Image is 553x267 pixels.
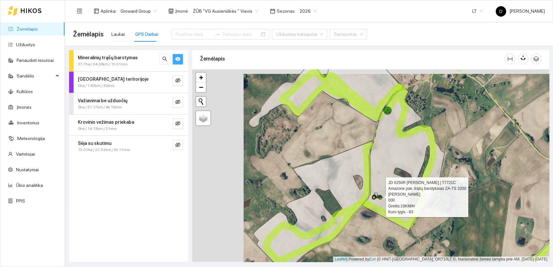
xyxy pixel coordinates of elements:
[175,99,180,105] span: eye-invisible
[173,119,183,129] button: eye-invisible
[73,29,104,39] span: Žemėlapis
[78,126,117,132] span: 0ha / 14.13km / 21min
[135,31,158,38] div: GPS Darbai
[16,198,25,204] a: PPIS
[78,147,130,153] span: 13.01ha / 22.52km / 3h 11min
[69,115,188,136] div: Krovinio vežimas priekaba0ha / 14.13km / 21mineye-invisible
[16,183,43,188] a: Ūkio analitika
[505,54,515,64] button: column-width
[78,141,111,146] strong: Sėja su skutimu
[176,31,212,38] input: Pradžios data
[335,257,347,261] a: Leaflet
[111,31,125,38] div: Laukai
[196,73,206,82] a: Zoom in
[199,83,203,91] span: −
[196,82,206,92] a: Zoom out
[78,61,128,67] span: 37.7ha / 34.36km / 1h 31min
[175,56,180,63] span: eye
[175,78,180,84] span: eye-invisible
[333,257,549,262] div: | Powered by © HNIT-[GEOGRAPHIC_DATA]; ORT10LT ©, Nacionalinė žemės tarnyba prie AM, [DATE]-[DATE]
[17,69,54,82] span: Sandėlis
[196,97,206,106] button: Initiate a new search
[175,121,180,127] span: eye-invisible
[69,93,188,114] div: Važiavimai be užduočių0ha / 31.17km / 4h 19mineye-invisible
[78,98,127,103] strong: Važiavimai be užduočių
[196,111,210,125] a: Layers
[17,58,54,63] a: Panaudoti resursai
[173,97,183,107] button: eye-invisible
[300,6,317,16] span: 2026
[16,42,35,47] a: Užduotys
[199,73,203,81] span: +
[16,167,39,172] a: Nustatymai
[377,257,378,261] span: |
[78,119,134,125] strong: Krovinio vežimas priekaba
[162,56,167,63] span: search
[173,54,183,64] button: eye
[215,32,220,37] span: to
[17,136,45,141] a: Meteorologija
[175,142,180,148] span: eye-invisible
[369,257,376,261] a: Esri
[17,26,38,32] a: Žemėlapis
[160,54,170,64] button: search
[78,77,149,82] strong: [GEOGRAPHIC_DATA] teritorijoje
[173,76,183,86] button: eye-invisible
[17,89,33,94] a: Kultūros
[193,6,258,16] span: ŽŪB "VG Ausieniškės " Vievis
[17,105,32,110] a: Įmonės
[77,8,82,14] span: menu-fold
[69,72,188,93] div: [GEOGRAPHIC_DATA] teritorijoje0ha / 1.83km / 30mineye-invisible
[215,32,220,37] span: swap-right
[277,7,296,15] span: Sezonas :
[17,120,39,125] a: Inventorius
[78,104,122,110] span: 0ha / 31.17km / 4h 19min
[175,7,189,15] span: Įmonė :
[505,56,515,62] span: column-width
[173,140,183,150] button: eye-invisible
[223,31,260,38] input: Pabaigos data
[78,83,115,89] span: 0ha / 1.83km / 30min
[78,55,138,60] strong: Mineralinių trąšų barstymas
[69,50,188,71] div: Mineralinių trąšų barstymas37.7ha / 34.36km / 1h 31minsearcheye
[472,6,483,16] span: LT
[69,136,188,157] div: Sėja su skutimu13.01ha / 22.52km / 3h 11mineye-invisible
[168,8,174,14] span: shop
[121,6,157,16] span: Groward Group
[94,8,99,14] span: layout
[73,5,86,18] button: menu-fold
[16,151,35,157] a: Vartotojai
[200,49,505,68] div: Žemėlapis
[270,8,275,14] span: calendar
[496,8,545,14] span: [PERSON_NAME]
[101,7,117,15] span: Aplinka :
[499,6,503,17] span: D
